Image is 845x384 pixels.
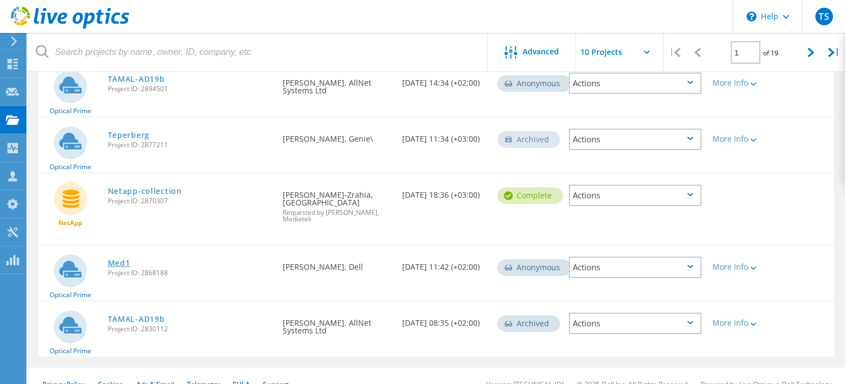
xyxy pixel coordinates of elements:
div: More Info [712,79,765,87]
div: More Info [712,135,765,143]
span: Project ID: 2894501 [108,86,272,92]
div: [DATE] 11:42 (+02:00) [397,246,492,282]
div: Complete [497,187,563,204]
div: Anonymous [497,75,571,92]
span: Optical Prime [50,108,91,114]
div: [PERSON_NAME], Dell [277,246,397,282]
div: | [822,33,845,72]
a: Netapp-collection [108,187,182,195]
div: | [663,33,686,72]
input: Search projects by name, owner, ID, company, etc [28,33,488,71]
a: TAMAL-AD19b [108,315,165,323]
div: More Info [712,319,765,327]
div: More Info [712,263,765,271]
div: Actions [569,185,701,206]
div: Actions [569,313,701,334]
div: Actions [569,73,701,94]
span: Optical Prime [50,164,91,170]
div: Actions [569,257,701,278]
span: of 19 [763,48,778,58]
div: [PERSON_NAME], AllNet Systems Ltd [277,302,397,346]
div: [DATE] 14:34 (+02:00) [397,62,492,98]
a: Med1 [108,259,130,267]
span: Advanced [523,48,559,55]
div: Archived [497,131,560,148]
div: [DATE] 11:34 (+03:00) [397,118,492,154]
div: Anonymous [497,259,571,276]
span: NetApp [58,220,82,226]
div: [DATE] 18:36 (+03:00) [397,174,492,210]
div: [PERSON_NAME]-Zrahia, [GEOGRAPHIC_DATA] [277,174,397,233]
span: Optical Prime [50,348,91,354]
div: [DATE] 08:35 (+02:00) [397,302,492,338]
span: Project ID: 2870307 [108,198,272,204]
span: Requested by [PERSON_NAME], Mediatek [283,209,391,222]
span: Project ID: 2868188 [108,270,272,276]
span: Optical Prime [50,292,91,298]
a: TAMAL-AD19b [108,75,165,83]
span: Project ID: 2830112 [108,326,272,332]
div: Actions [569,129,701,150]
div: [PERSON_NAME], AllNet Systems Ltd [277,62,397,105]
a: Teperberg [108,131,150,139]
span: Project ID: 2877211 [108,142,272,148]
svg: \n [747,12,756,21]
div: Archived [497,315,560,332]
div: [PERSON_NAME], Genie\ [277,118,397,154]
span: TS [819,12,828,21]
a: Live Optics Dashboard [11,23,129,31]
